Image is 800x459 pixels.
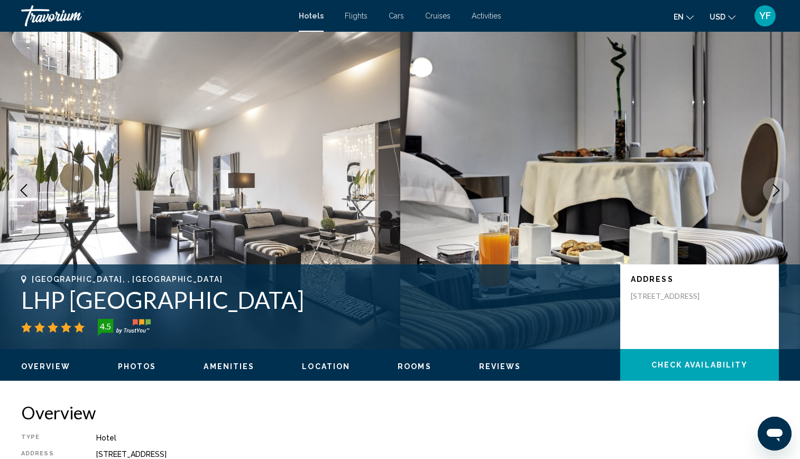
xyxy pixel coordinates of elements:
[759,11,771,21] span: YF
[398,362,431,371] button: Rooms
[11,177,37,204] button: Previous image
[398,362,431,371] span: Rooms
[98,319,151,336] img: trustyou-badge-hor.svg
[118,362,157,371] span: Photos
[21,450,70,458] div: Address
[751,5,779,27] button: User Menu
[95,320,116,333] div: 4.5
[302,362,350,371] button: Location
[299,12,324,20] a: Hotels
[21,5,288,26] a: Travorium
[302,362,350,371] span: Location
[204,362,254,371] button: Amenities
[204,362,254,371] span: Amenities
[620,349,779,381] button: Check Availability
[32,275,223,283] span: [GEOGRAPHIC_DATA], , [GEOGRAPHIC_DATA]
[763,177,789,204] button: Next image
[758,417,792,451] iframe: Button to launch messaging window
[21,286,610,314] h1: LHP [GEOGRAPHIC_DATA]
[479,362,521,371] span: Reviews
[96,434,779,442] div: Hotel
[118,362,157,371] button: Photos
[472,12,501,20] a: Activities
[96,450,779,458] div: [STREET_ADDRESS]
[389,12,404,20] a: Cars
[710,9,735,24] button: Change currency
[21,362,70,371] button: Overview
[631,291,715,301] p: [STREET_ADDRESS]
[345,12,367,20] a: Flights
[674,13,684,21] span: en
[631,275,768,283] p: Address
[21,362,70,371] span: Overview
[651,361,748,370] span: Check Availability
[479,362,521,371] button: Reviews
[21,434,70,442] div: Type
[425,12,450,20] a: Cruises
[674,9,694,24] button: Change language
[21,402,779,423] h2: Overview
[710,13,725,21] span: USD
